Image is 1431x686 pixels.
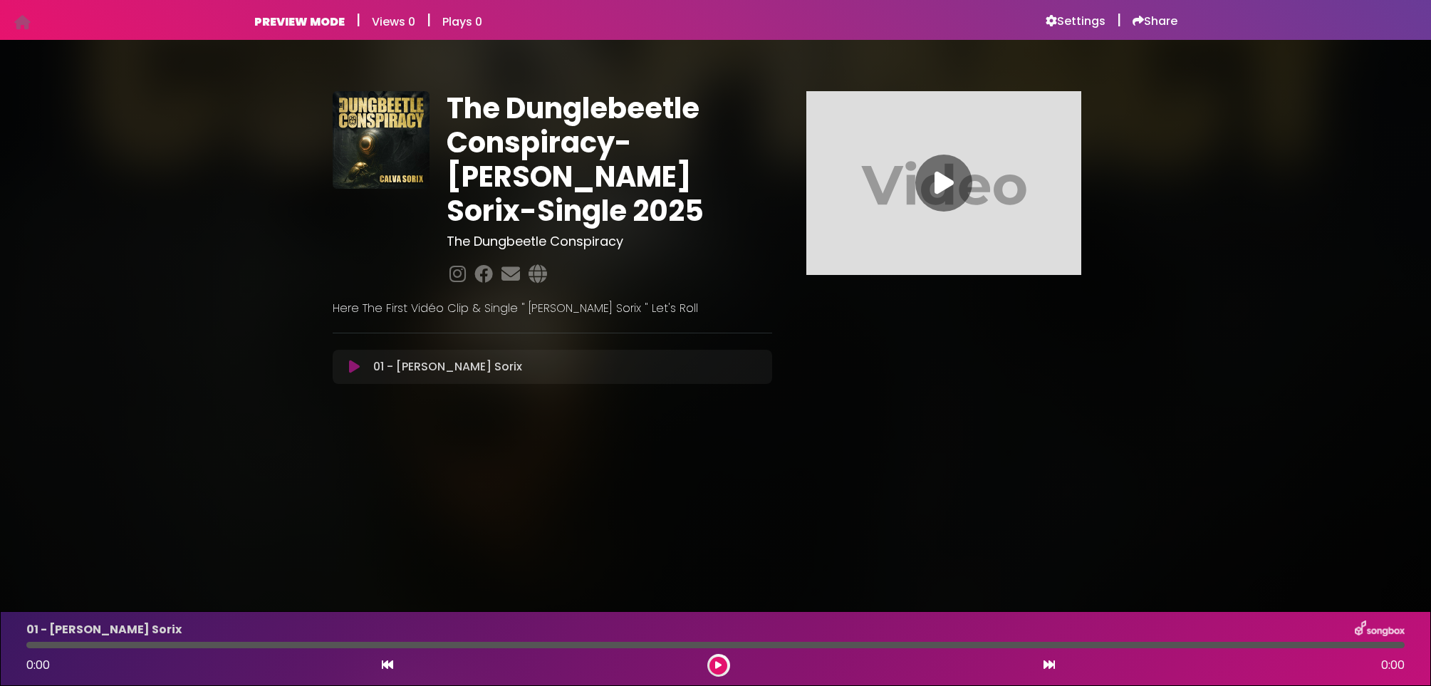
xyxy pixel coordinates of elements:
h5: | [356,11,360,28]
h5: | [1117,11,1121,28]
img: Video Thumbnail [806,91,1081,275]
h1: The Dunglebeetle Conspiracy- [PERSON_NAME] Sorix-Single 2025 [447,91,772,228]
p: 01 - [PERSON_NAME] Sorix [373,358,522,375]
h6: Plays 0 [442,15,482,28]
h5: | [427,11,431,28]
h6: Views 0 [372,15,415,28]
h3: The Dungbeetle Conspiracy [447,234,772,249]
img: xTXPV6ueSPuyqSGq5Mhn [333,91,430,188]
h6: PREVIEW MODE [254,15,345,28]
p: Here The First Vidéo Clip & Single " [PERSON_NAME] Sorix " Let's Roll [333,300,773,317]
a: Share [1133,14,1177,28]
a: Settings [1046,14,1105,28]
